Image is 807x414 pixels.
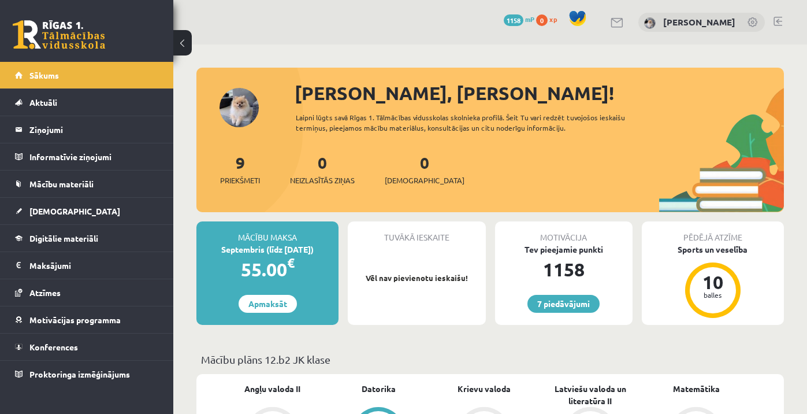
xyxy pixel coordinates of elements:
[525,14,534,24] span: mP
[29,70,59,80] span: Sākums
[385,175,464,186] span: [DEMOGRAPHIC_DATA]
[287,254,295,271] span: €
[15,198,159,224] a: [DEMOGRAPHIC_DATA]
[29,143,159,170] legend: Informatīvie ziņojumi
[504,14,523,26] span: 1158
[13,20,105,49] a: Rīgas 1. Tālmācības vidusskola
[696,291,730,298] div: balles
[29,342,78,352] span: Konferences
[220,152,260,186] a: 9Priekšmeti
[15,116,159,143] a: Ziņojumi
[15,306,159,333] a: Motivācijas programma
[244,383,300,395] a: Angļu valoda II
[29,179,94,189] span: Mācību materiāli
[354,272,479,284] p: Vēl nav pievienotu ieskaišu!
[15,361,159,387] a: Proktoringa izmēģinājums
[196,256,339,283] div: 55.00
[15,62,159,88] a: Sākums
[29,116,159,143] legend: Ziņojumi
[536,14,563,24] a: 0 xp
[15,171,159,197] a: Mācību materiāli
[29,315,121,325] span: Motivācijas programma
[15,143,159,170] a: Informatīvie ziņojumi
[663,16,735,28] a: [PERSON_NAME]
[29,369,130,379] span: Proktoringa izmēģinājums
[295,79,784,107] div: [PERSON_NAME], [PERSON_NAME]!
[495,256,633,283] div: 1158
[673,383,720,395] a: Matemātika
[296,112,648,133] div: Laipni lūgts savā Rīgas 1. Tālmācības vidusskolas skolnieka profilā. Šeit Tu vari redzēt tuvojošo...
[196,221,339,243] div: Mācību maksa
[29,97,57,108] span: Aktuāli
[348,221,485,243] div: Tuvākā ieskaite
[290,175,355,186] span: Neizlasītās ziņas
[220,175,260,186] span: Priekšmeti
[15,225,159,252] a: Digitālie materiāli
[15,252,159,279] a: Maksājumi
[29,287,61,298] span: Atzīmes
[504,14,534,24] a: 1158 mP
[527,295,600,313] a: 7 piedāvājumi
[196,243,339,256] div: Septembris (līdz [DATE])
[536,14,548,26] span: 0
[201,352,779,367] p: Mācību plāns 12.b2 JK klase
[29,252,159,279] legend: Maksājumi
[385,152,464,186] a: 0[DEMOGRAPHIC_DATA]
[537,383,643,407] a: Latviešu valoda un literatūra II
[642,243,784,320] a: Sports un veselība 10 balles
[495,243,633,256] div: Tev pieejamie punkti
[642,243,784,256] div: Sports un veselība
[362,383,396,395] a: Datorika
[644,17,656,29] img: Emīlija Kajaka
[696,273,730,291] div: 10
[458,383,511,395] a: Krievu valoda
[29,206,120,216] span: [DEMOGRAPHIC_DATA]
[15,89,159,116] a: Aktuāli
[549,14,557,24] span: xp
[290,152,355,186] a: 0Neizlasītās ziņas
[29,233,98,243] span: Digitālie materiāli
[15,334,159,360] a: Konferences
[495,221,633,243] div: Motivācija
[642,221,784,243] div: Pēdējā atzīme
[15,279,159,306] a: Atzīmes
[239,295,297,313] a: Apmaksāt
